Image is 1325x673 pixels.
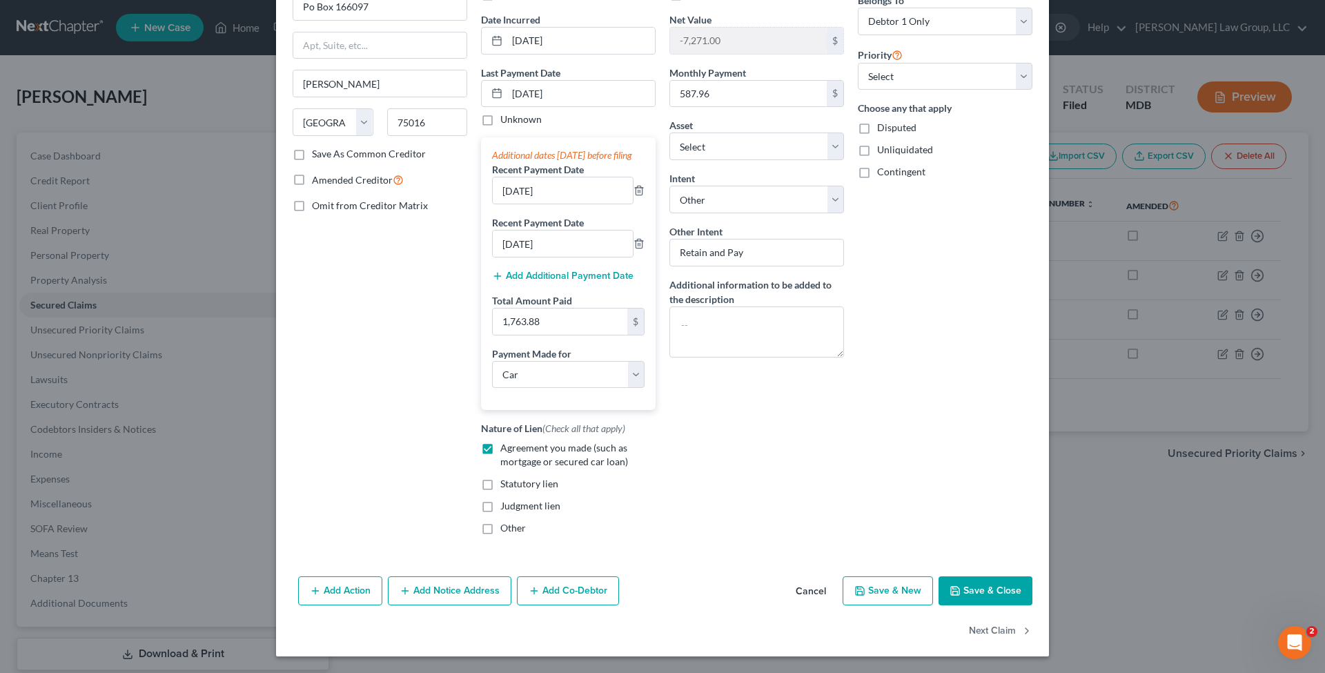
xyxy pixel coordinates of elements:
input: Apt, Suite, etc... [293,32,467,59]
label: Choose any that apply [858,101,1032,115]
span: Omit from Creditor Matrix [312,199,428,211]
span: (Check all that apply) [542,422,625,434]
span: Agreement you made (such as mortgage or secured car loan) [500,442,628,467]
label: Priority [858,46,903,63]
input: MM/DD/YYYY [507,28,655,54]
input: 0.00 [670,81,827,107]
input: Enter city... [293,70,467,97]
span: Asset [669,119,693,131]
button: Add Additional Payment Date [492,271,634,282]
label: Recent Payment Date [492,215,584,230]
input: 0.00 [670,28,827,54]
button: Save & Close [939,576,1032,605]
label: Date Incurred [481,12,540,27]
label: Save As Common Creditor [312,147,426,161]
span: Statutory lien [500,478,558,489]
div: $ [827,81,843,107]
label: Last Payment Date [481,66,560,80]
div: Additional dates [DATE] before filing [492,148,645,162]
input: Specify... [669,239,844,266]
span: Other [500,522,526,534]
button: Add Action [298,576,382,605]
button: Add Co-Debtor [517,576,619,605]
iframe: Intercom live chat [1278,626,1311,659]
input: -- [493,177,633,204]
button: Cancel [785,578,837,605]
label: Additional information to be added to the description [669,277,844,306]
span: Judgment lien [500,500,560,511]
button: Save & New [843,576,933,605]
div: $ [627,309,644,335]
input: Enter zip... [387,108,468,136]
input: 0.00 [493,309,627,335]
span: Disputed [877,121,916,133]
label: Intent [669,171,695,186]
label: Unknown [500,113,542,126]
span: Unliquidated [877,144,933,155]
label: Total Amount Paid [492,293,572,308]
label: Payment Made for [492,347,571,361]
div: $ [827,28,843,54]
input: -- [493,231,633,257]
label: Recent Payment Date [492,162,584,177]
span: Amended Creditor [312,174,393,186]
input: MM/DD/YYYY [507,81,655,107]
label: Other Intent [669,224,723,239]
span: 2 [1306,626,1317,637]
label: Monthly Payment [669,66,746,80]
label: Nature of Lien [481,421,625,436]
button: Add Notice Address [388,576,511,605]
label: Net Value [669,12,711,27]
span: Contingent [877,166,925,177]
button: Next Claim [969,616,1032,645]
